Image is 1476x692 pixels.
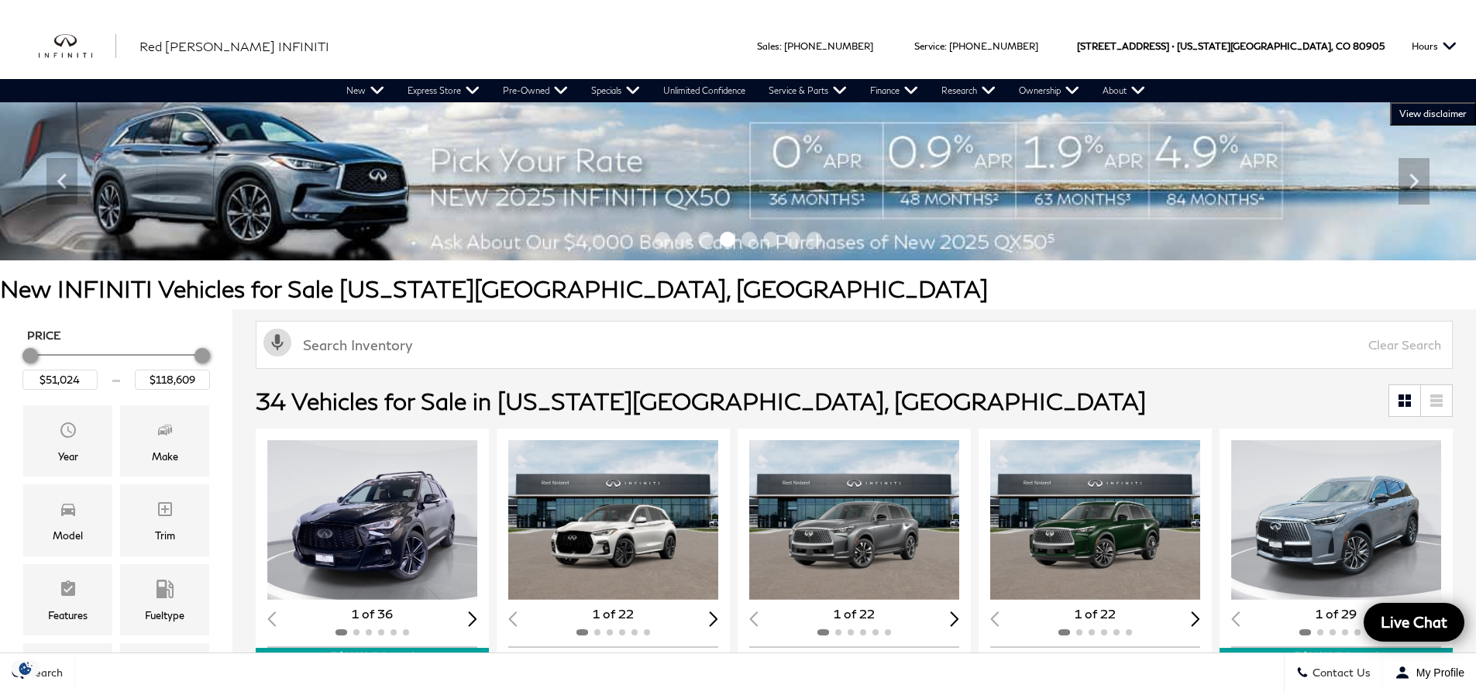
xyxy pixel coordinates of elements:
img: 2026 INFINITI QX60 LUXE AWD 1 [1231,440,1443,600]
span: Go to slide 7 [785,232,800,247]
span: Search [24,666,63,680]
div: 1 of 29 [1231,605,1441,622]
span: [US_STATE][GEOGRAPHIC_DATA], [1177,13,1333,79]
a: [PHONE_NUMBER] [784,40,873,52]
div: 1 / 2 [1231,440,1443,600]
a: Research [930,79,1007,102]
span: CO [1336,13,1350,79]
div: FueltypeFueltype [120,564,209,635]
section: Click to Open Cookie Consent Modal [8,660,43,677]
img: 2025 INFINITI QX50 SPORT AWD 1 [508,440,721,600]
span: My Profile [1410,666,1464,679]
div: MakeMake [120,405,209,477]
span: Red [PERSON_NAME] INFINITI [139,39,329,53]
span: Trim [156,496,174,527]
a: Red [PERSON_NAME] INFINITI [139,37,329,56]
span: : [779,40,782,52]
a: Finance [858,79,930,102]
div: FeaturesFeatures [23,564,112,635]
div: 1 of 36 [267,605,477,622]
div: Year [58,448,78,465]
span: Features [59,576,77,607]
a: infiniti [39,34,116,59]
button: Open user profile menu [1383,653,1476,692]
span: Sales [757,40,779,52]
a: Unlimited Confidence [652,79,757,102]
a: Pre-Owned [491,79,580,102]
span: Go to slide 3 [698,232,714,247]
div: 1 of 22 [990,605,1200,622]
span: Year [59,417,77,448]
div: Next [1399,158,1430,205]
span: Fueltype [156,576,174,607]
span: VIEW DISCLAIMER [1399,108,1467,120]
div: Minimum Price [22,348,38,363]
div: YearYear [23,405,112,477]
h5: Price [27,329,205,343]
div: Previous [46,158,77,205]
a: Specials [580,79,652,102]
div: 1 / 2 [749,440,962,600]
img: 2026 INFINITI QX60 LUXE AWD 1 [990,440,1202,600]
div: Features [48,607,88,624]
a: Express Store [396,79,491,102]
input: Minimum [22,370,98,390]
button: VIEW DISCLAIMER [1390,102,1476,126]
a: Service & Parts [757,79,858,102]
div: Trim [155,527,175,544]
div: 360° WalkAround [256,648,489,665]
div: 1 / 2 [267,440,480,600]
div: 360° WalkAround [1220,648,1453,665]
div: 1 / 2 [508,440,721,600]
img: Opt-Out Icon [8,660,43,677]
img: 2026 INFINITI QX60 PURE AWD 1 [749,440,962,600]
a: [STREET_ADDRESS] • [US_STATE][GEOGRAPHIC_DATA], CO 80905 [1077,40,1385,52]
div: 1 of 22 [508,605,718,622]
div: ModelModel [23,484,112,556]
div: Maximum Price [194,348,210,363]
a: Live Chat [1364,603,1464,642]
span: Go to slide 2 [676,232,692,247]
div: Make [152,448,178,465]
div: TrimTrim [120,484,209,556]
div: 1 / 2 [990,440,1202,600]
span: 34 Vehicles for Sale in [US_STATE][GEOGRAPHIC_DATA], [GEOGRAPHIC_DATA] [256,387,1146,415]
span: Go to slide 1 [655,232,670,247]
span: Make [156,417,174,448]
div: Next slide [1191,611,1200,626]
img: INFINITI [39,34,116,59]
a: [PHONE_NUMBER] [949,40,1038,52]
a: Ownership [1007,79,1091,102]
span: Go to slide 8 [807,232,822,247]
span: Contact Us [1309,666,1371,680]
div: Next slide [950,611,959,626]
span: : [944,40,947,52]
span: 80905 [1353,13,1385,79]
div: Price [22,343,210,390]
div: 1 of 22 [749,605,959,622]
a: New [335,79,396,102]
span: Model [59,496,77,527]
span: Go to slide 4 [720,232,735,247]
img: 2025 INFINITI QX50 SPORT AWD 1 [267,440,480,600]
span: Go to slide 5 [741,232,757,247]
div: Fueltype [145,607,184,624]
input: Maximum [135,370,210,390]
span: Service [914,40,944,52]
nav: Main Navigation [335,79,1157,102]
span: Go to slide 6 [763,232,779,247]
div: Next slide [468,611,477,626]
span: Live Chat [1373,612,1455,632]
div: Model [53,527,83,544]
input: Search Inventory [256,321,1453,369]
svg: Click to toggle on voice search [263,329,291,356]
div: Next slide [709,611,718,626]
a: About [1091,79,1157,102]
button: Open the hours dropdown [1404,13,1464,79]
span: [STREET_ADDRESS] • [1077,13,1175,79]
